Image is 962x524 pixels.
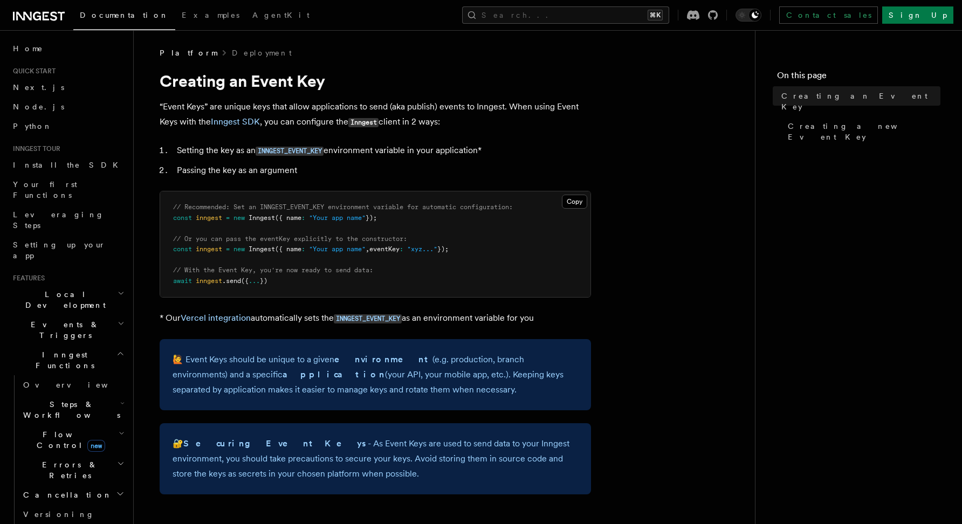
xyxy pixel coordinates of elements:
[19,459,117,481] span: Errors & Retries
[173,235,407,243] span: // Or you can pass the eventKey explicitly to the constructor:
[9,78,127,97] a: Next.js
[160,71,591,91] h1: Creating an Event Key
[19,425,127,455] button: Flow Controlnew
[781,91,940,112] span: Creating an Event Key
[13,122,52,130] span: Python
[173,352,578,397] p: 🙋 Event Keys should be unique to a given (e.g. production, branch environments) and a specific (y...
[736,9,761,22] button: Toggle dark mode
[73,3,175,30] a: Documentation
[19,485,127,505] button: Cancellation
[9,39,127,58] a: Home
[366,214,377,222] span: });
[334,354,432,364] strong: environment
[19,505,127,524] a: Versioning
[173,436,578,481] p: 🔐 - As Event Keys are used to send data to your Inngest environment, you should take precautions ...
[13,102,64,111] span: Node.js
[19,375,127,395] a: Overview
[196,245,222,253] span: inngest
[23,510,94,519] span: Versioning
[13,180,77,199] span: Your first Functions
[249,214,275,222] span: Inngest
[648,10,663,20] kbd: ⌘K
[173,214,192,222] span: const
[275,245,301,253] span: ({ name
[19,399,120,420] span: Steps & Workflows
[9,289,118,311] span: Local Development
[13,43,43,54] span: Home
[226,245,230,253] span: =
[9,116,127,136] a: Python
[9,274,45,282] span: Features
[233,214,245,222] span: new
[252,11,310,19] span: AgentKit
[80,11,169,19] span: Documentation
[9,349,116,371] span: Inngest Functions
[9,175,127,205] a: Your first Functions
[462,6,669,24] button: Search...⌘K
[777,86,940,116] a: Creating an Event Key
[19,429,119,451] span: Flow Control
[260,277,267,285] span: })
[788,121,940,142] span: Creating a new Event Key
[9,319,118,341] span: Events & Triggers
[181,313,251,323] a: Vercel integration
[309,214,366,222] span: "Your app name"
[160,47,217,58] span: Platform
[13,83,64,92] span: Next.js
[173,266,373,274] span: // With the Event Key, you're now ready to send data:
[562,195,587,209] button: Copy
[182,11,239,19] span: Examples
[334,314,402,323] code: INNGEST_EVENT_KEY
[301,214,305,222] span: :
[301,245,305,253] span: :
[13,161,125,169] span: Install the SDK
[160,311,591,326] p: * Our automatically sets the as an environment variable for you
[779,6,878,24] a: Contact sales
[249,277,260,285] span: ...
[173,203,513,211] span: // Recommended: Set an INNGEST_EVENT_KEY environment variable for automatic configuration:
[174,143,591,158] li: Setting the key as an environment variable in your application*
[777,69,940,86] h4: On this page
[175,3,246,29] a: Examples
[407,245,437,253] span: "xyz..."
[348,118,379,127] code: Inngest
[275,214,301,222] span: ({ name
[9,285,127,315] button: Local Development
[283,369,385,380] strong: application
[222,277,241,285] span: .send
[226,214,230,222] span: =
[9,144,60,153] span: Inngest tour
[246,3,316,29] a: AgentKit
[241,277,249,285] span: ({
[9,315,127,345] button: Events & Triggers
[256,147,324,156] code: INNGEST_EVENT_KEY
[211,116,260,127] a: Inngest SDK
[19,395,127,425] button: Steps & Workflows
[309,245,366,253] span: "Your app name"
[13,240,106,260] span: Setting up your app
[173,245,192,253] span: const
[232,47,292,58] a: Deployment
[400,245,403,253] span: :
[87,440,105,452] span: new
[882,6,953,24] a: Sign Up
[173,277,192,285] span: await
[334,313,402,323] a: INNGEST_EVENT_KEY
[23,381,134,389] span: Overview
[9,345,127,375] button: Inngest Functions
[13,210,104,230] span: Leveraging Steps
[369,245,400,253] span: eventKey
[196,214,222,222] span: inngest
[256,145,324,155] a: INNGEST_EVENT_KEY
[183,438,368,449] strong: Securing Event Keys
[233,245,245,253] span: new
[9,205,127,235] a: Leveraging Steps
[9,235,127,265] a: Setting up your app
[19,489,112,500] span: Cancellation
[9,155,127,175] a: Install the SDK
[366,245,369,253] span: ,
[196,277,222,285] span: inngest
[784,116,940,147] a: Creating a new Event Key
[249,245,275,253] span: Inngest
[437,245,449,253] span: });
